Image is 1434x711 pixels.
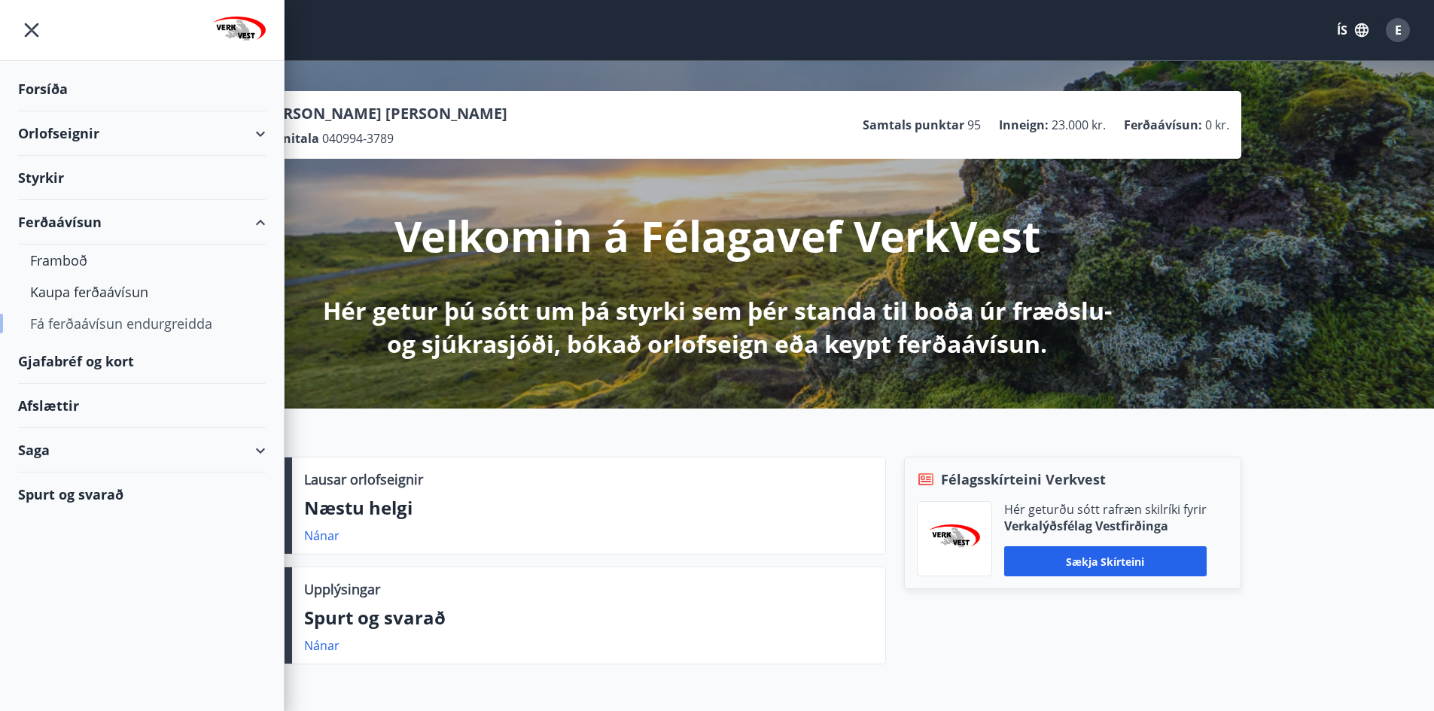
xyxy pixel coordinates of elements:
div: Fá ferðaávísun endurgreidda [30,308,254,339]
a: Nánar [304,527,339,544]
p: Velkomin á Félagavef VerkVest [394,207,1040,264]
span: 040994-3789 [322,130,394,147]
button: menu [18,17,45,44]
p: Verkalýðsfélag Vestfirðinga [1004,518,1207,534]
p: Inneign : [999,117,1049,133]
span: 0 kr. [1205,117,1229,133]
div: Ferðaávísun [18,200,266,245]
p: Næstu helgi [304,495,873,521]
span: 23.000 kr. [1052,117,1106,133]
div: Gjafabréf og kort [18,339,266,384]
p: Samtals punktar [863,117,964,133]
button: ÍS [1329,17,1377,44]
div: Orlofseignir [18,111,266,156]
p: Hér geturðu sótt rafræn skilríki fyrir [1004,501,1207,518]
a: Nánar [304,637,339,654]
div: Framboð [30,245,254,276]
button: Sækja skírteini [1004,546,1207,576]
div: Spurt og svarað [18,472,266,516]
p: Hér getur þú sótt um þá styrki sem þér standa til boða úr fræðslu- og sjúkrasjóði, bókað orlofsei... [320,294,1115,360]
p: Ferðaávísun : [1124,117,1202,133]
p: Kennitala [260,130,319,147]
p: Spurt og svarað [304,605,873,630]
div: Styrkir [18,156,266,200]
img: union_logo [213,17,266,47]
span: Félagsskírteini Verkvest [941,469,1106,489]
button: E [1380,12,1416,48]
p: Upplýsingar [304,579,380,599]
div: Forsíða [18,67,266,111]
span: 95 [967,117,981,133]
div: Saga [18,428,266,472]
p: Lausar orlofseignir [304,469,423,489]
p: [PERSON_NAME] [PERSON_NAME] [260,103,507,124]
div: Kaupa ferðaávísun [30,276,254,308]
div: Afslættir [18,384,266,428]
img: jihgzMk4dcgjRAW2aMgpbAqQEG7LZi0j9dOLAUvz.png [929,524,980,554]
span: E [1395,22,1402,38]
